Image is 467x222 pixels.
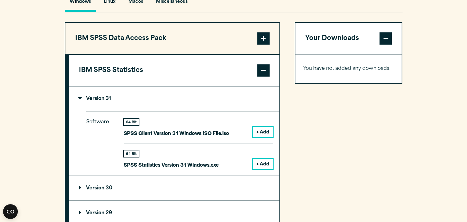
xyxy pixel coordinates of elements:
[3,204,18,219] button: Open CMP widget
[124,119,139,125] div: 64 Bit
[295,23,402,54] button: Your Downloads
[295,54,402,83] div: Your Downloads
[124,129,229,137] p: SPSS Client Version 31 Windows ISO File.iso
[69,86,279,111] summary: Version 31
[253,127,273,137] button: + Add
[69,176,279,200] summary: Version 30
[79,96,111,101] p: Version 31
[124,160,219,169] p: SPSS Statistics Version 31 Windows.exe
[124,150,139,157] div: 64 Bit
[86,118,114,164] p: Software
[65,23,279,54] button: IBM SPSS Data Access Pack
[79,211,112,216] p: Version 29
[303,64,394,73] p: You have not added any downloads.
[253,159,273,169] button: + Add
[69,55,279,86] button: IBM SPSS Statistics
[79,186,112,191] p: Version 30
